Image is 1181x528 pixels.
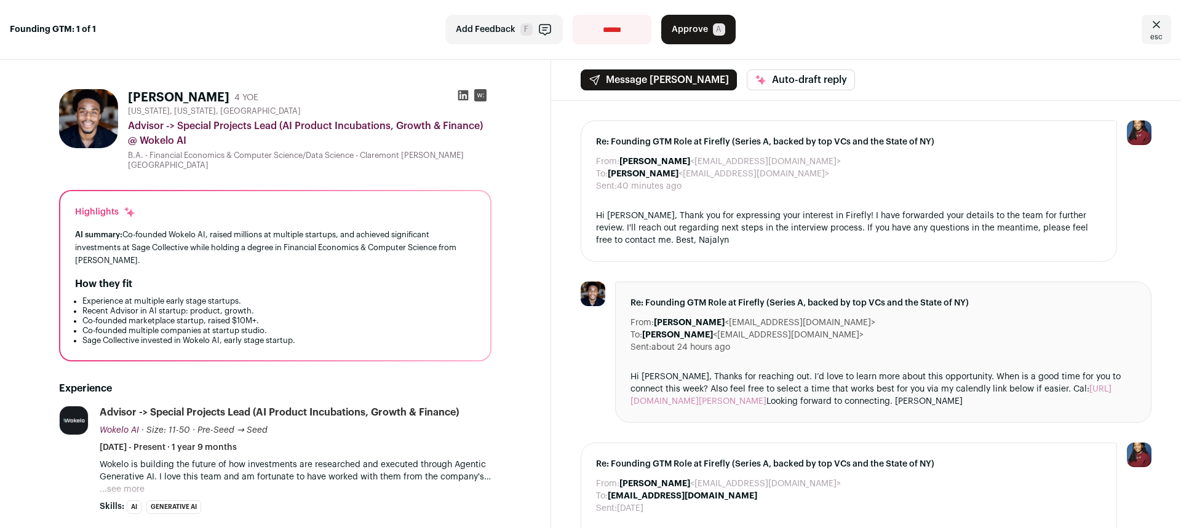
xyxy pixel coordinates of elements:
[608,170,678,178] b: [PERSON_NAME]
[654,318,725,327] b: [PERSON_NAME]
[59,89,118,148] img: 00ff8907f3d10f895ca2a93c8d591be418155eea7e8d5e93d06b812521cbc329.jpg
[82,336,475,345] li: Sage Collective invested in Wokelo AI, early stage startup.
[10,23,96,36] strong: Founding GTM: 1 of 1
[630,297,1136,309] span: Re: Founding GTM Role at Firefly (Series A, backed by top VCs and the State of NY)
[197,426,268,435] span: Pre-Seed → Seed
[100,406,459,419] div: Advisor -> Special Projects Lead (AI Product Incubations, Growth & Finance)
[128,119,491,148] div: Advisor -> Special Projects Lead (AI Product Incubations, Growth & Finance) @ Wokelo AI
[100,500,124,513] span: Skills:
[1142,15,1171,44] a: Close
[642,329,864,341] dd: <[EMAIL_ADDRESS][DOMAIN_NAME]>
[596,458,1102,470] span: Re: Founding GTM Role at Firefly (Series A, backed by top VCs and the State of NY)
[596,168,608,180] dt: To:
[596,478,619,490] dt: From:
[672,23,708,36] span: Approve
[654,317,875,329] dd: <[EMAIL_ADDRESS][DOMAIN_NAME]>
[596,502,617,514] dt: Sent:
[661,15,736,44] button: Approve A
[146,500,201,514] li: Generative AI
[445,15,563,44] button: Add Feedback F
[747,69,855,90] button: Auto-draft reply
[630,341,651,353] dt: Sent:
[619,479,690,488] b: [PERSON_NAME]
[630,329,642,341] dt: To:
[608,492,757,500] b: [EMAIL_ADDRESS][DOMAIN_NAME]
[234,92,258,104] div: 4 YOE
[100,483,145,495] button: ...see more
[75,277,132,291] h2: How they fit
[617,180,682,192] dd: 40 minutes ago
[617,502,643,514] dd: [DATE]
[100,441,237,454] span: [DATE] - Present · 1 year 9 months
[100,426,139,435] span: Wokelo AI
[127,500,141,514] li: AI
[60,406,88,435] img: 0ac3d18a87f80baa53e62760d30c663f2392a8560a728d2c6591b658a0340205.jpg
[100,459,491,483] p: Wokelo is building the future of how investments are researched and executed through Agentic Gene...
[1127,120,1151,145] img: 10010497-medium_jpg
[1127,443,1151,467] img: 10010497-medium_jpg
[75,228,475,267] div: Co-founded Wokelo AI, raised millions at multiple startups, and achieved significant investments ...
[596,490,608,502] dt: To:
[82,326,475,336] li: Co-founded multiple companies at startup studio.
[713,23,725,36] span: A
[619,478,841,490] dd: <[EMAIL_ADDRESS][DOMAIN_NAME]>
[128,151,491,170] div: B.A. - Financial Economics & Computer Science/Data Science - Claremont [PERSON_NAME][GEOGRAPHIC_D...
[581,282,605,306] img: 00ff8907f3d10f895ca2a93c8d591be418155eea7e8d5e93d06b812521cbc329.jpg
[75,231,122,238] span: AI summary:
[193,424,195,436] span: ·
[59,381,491,396] h2: Experience
[82,306,475,316] li: Recent Advisor in AI startup: product, growth.
[581,69,737,90] button: Message [PERSON_NAME]
[651,341,730,353] dd: about 24 hours ago
[141,426,190,435] span: · Size: 11-50
[82,316,475,326] li: Co-founded marketplace startup, raised $10M+.
[642,331,713,339] b: [PERSON_NAME]
[520,23,533,36] span: F
[82,296,475,306] li: Experience at multiple early stage startups.
[128,106,301,116] span: [US_STATE], [US_STATE], [GEOGRAPHIC_DATA]
[128,89,229,106] h1: [PERSON_NAME]
[630,317,654,329] dt: From:
[596,210,1102,246] div: Hi [PERSON_NAME], Thank you for expressing your interest in Firefly! I have forwarded your detail...
[630,371,1136,408] div: Hi [PERSON_NAME], Thanks for reaching out. I’d love to learn more about this opportunity. When is...
[619,156,841,168] dd: <[EMAIL_ADDRESS][DOMAIN_NAME]>
[456,23,515,36] span: Add Feedback
[608,168,829,180] dd: <[EMAIL_ADDRESS][DOMAIN_NAME]>
[1150,32,1163,42] span: esc
[596,156,619,168] dt: From:
[596,180,617,192] dt: Sent:
[596,136,1102,148] span: Re: Founding GTM Role at Firefly (Series A, backed by top VCs and the State of NY)
[619,157,690,166] b: [PERSON_NAME]
[75,206,136,218] div: Highlights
